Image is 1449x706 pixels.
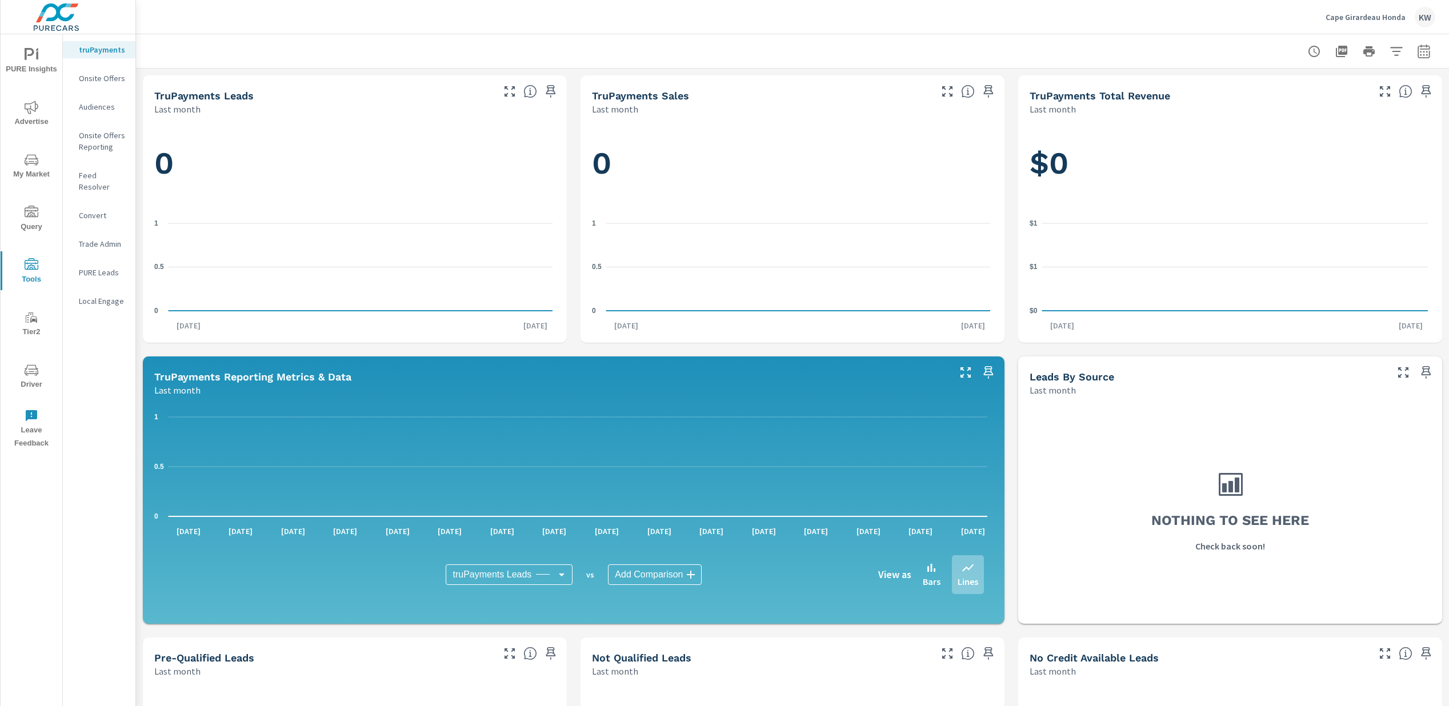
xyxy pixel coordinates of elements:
[1030,307,1038,315] text: $0
[79,238,126,250] p: Trade Admin
[79,73,126,84] p: Onsite Offers
[4,258,59,286] span: Tools
[953,320,993,331] p: [DATE]
[1376,644,1394,663] button: Make Fullscreen
[63,264,135,281] div: PURE Leads
[691,526,731,537] p: [DATE]
[796,526,836,537] p: [DATE]
[79,210,126,221] p: Convert
[938,82,956,101] button: Make Fullscreen
[79,267,126,278] p: PURE Leads
[1030,144,1431,183] h1: $0
[154,413,158,421] text: 1
[154,307,158,315] text: 0
[154,463,164,471] text: 0.5
[573,569,608,580] p: vs
[63,70,135,87] div: Onsite Offers
[4,363,59,391] span: Driver
[79,44,126,55] p: truPayments
[221,526,261,537] p: [DATE]
[979,82,998,101] span: Save this to your personalized report
[1417,82,1435,101] span: Save this to your personalized report
[592,144,993,183] h1: 0
[1030,90,1170,102] h5: truPayments Total Revenue
[1399,647,1412,660] span: A lead that has been submitted but has not gone through the credit application process.
[1030,219,1038,227] text: $1
[956,363,975,382] button: Make Fullscreen
[169,526,209,537] p: [DATE]
[1,34,62,455] div: nav menu
[587,526,627,537] p: [DATE]
[961,85,975,98] span: Number of sales matched to a truPayments lead. [Source: This data is sourced from the dealer's DM...
[1042,320,1082,331] p: [DATE]
[273,526,313,537] p: [DATE]
[592,652,691,664] h5: Not Qualified Leads
[534,526,574,537] p: [DATE]
[501,82,519,101] button: Make Fullscreen
[848,526,888,537] p: [DATE]
[1358,40,1380,63] button: Print Report
[1030,664,1076,678] p: Last month
[608,564,701,585] div: Add Comparison
[154,383,201,397] p: Last month
[446,564,573,585] div: truPayments Leads
[154,512,158,520] text: 0
[615,569,683,580] span: Add Comparison
[1151,511,1309,530] h3: Nothing to see here
[953,526,993,537] p: [DATE]
[592,307,596,315] text: 0
[63,41,135,58] div: truPayments
[63,292,135,310] div: Local Engage
[4,409,59,450] span: Leave Feedback
[1385,40,1408,63] button: Apply Filters
[4,206,59,234] span: Query
[958,575,978,588] p: Lines
[592,664,638,678] p: Last month
[154,263,164,271] text: 0.5
[979,644,998,663] span: Save this to your personalized report
[63,98,135,115] div: Audiences
[542,82,560,101] span: Save this to your personalized report
[592,90,689,102] h5: truPayments Sales
[154,144,555,183] h1: 0
[1326,12,1406,22] p: Cape Girardeau Honda
[4,311,59,339] span: Tier2
[900,526,940,537] p: [DATE]
[79,130,126,153] p: Onsite Offers Reporting
[1195,539,1265,553] p: Check back soon!
[961,647,975,660] span: A basic review has been done and has not approved the credit worthiness of the lead by the config...
[154,102,201,116] p: Last month
[878,569,911,580] h6: View as
[592,102,638,116] p: Last month
[592,219,596,227] text: 1
[523,647,537,660] span: A basic review has been done and approved the credit worthiness of the lead by the configured cre...
[63,235,135,252] div: Trade Admin
[169,320,209,331] p: [DATE]
[923,575,940,588] p: Bars
[1417,644,1435,663] span: Save this to your personalized report
[744,526,784,537] p: [DATE]
[453,569,531,580] span: truPayments Leads
[79,295,126,307] p: Local Engage
[1399,85,1412,98] span: Total revenue from sales matched to a truPayments lead. [Source: This data is sourced from the de...
[63,207,135,224] div: Convert
[430,526,470,537] p: [DATE]
[1030,383,1076,397] p: Last month
[325,526,365,537] p: [DATE]
[1391,320,1431,331] p: [DATE]
[63,167,135,195] div: Feed Resolver
[1415,7,1435,27] div: KW
[979,363,998,382] span: Save this to your personalized report
[154,664,201,678] p: Last month
[63,127,135,155] div: Onsite Offers Reporting
[4,48,59,76] span: PURE Insights
[542,644,560,663] span: Save this to your personalized report
[154,371,351,383] h5: truPayments Reporting Metrics & Data
[1030,652,1159,664] h5: No Credit Available Leads
[154,219,158,227] text: 1
[4,153,59,181] span: My Market
[1030,371,1114,383] h5: Leads By Source
[154,652,254,664] h5: Pre-Qualified Leads
[1376,82,1394,101] button: Make Fullscreen
[79,170,126,192] p: Feed Resolver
